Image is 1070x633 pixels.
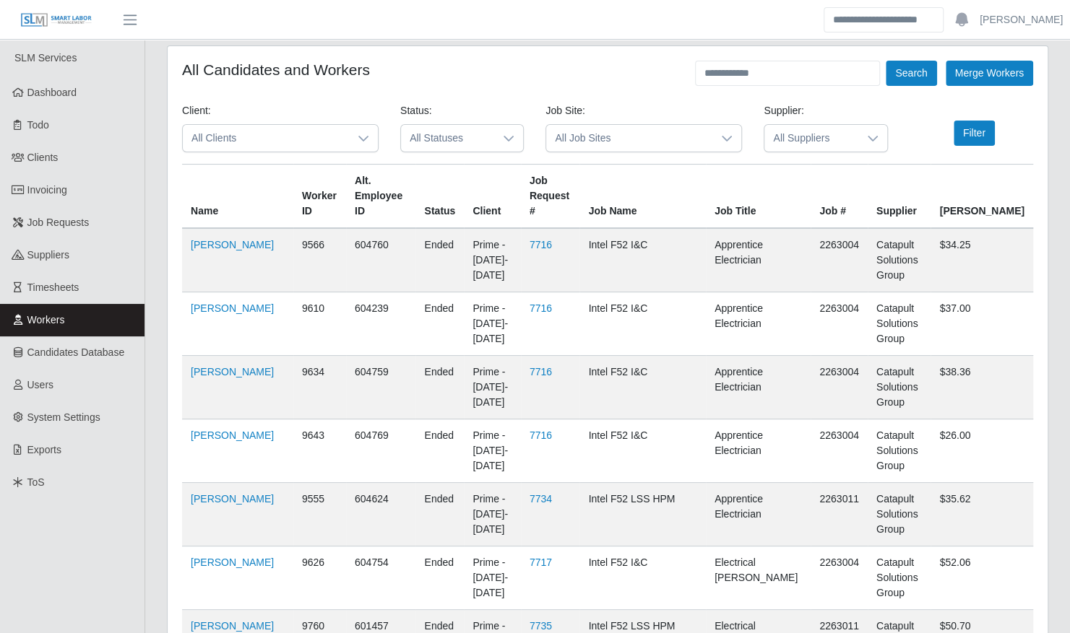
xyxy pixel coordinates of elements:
span: SLM Services [14,52,77,64]
span: Candidates Database [27,346,125,358]
th: Job Title [706,165,811,229]
a: 7734 [530,493,552,505]
td: Prime - [DATE]-[DATE] [464,483,520,546]
th: Client [464,165,520,229]
a: 7735 [530,620,552,632]
a: [PERSON_NAME] [191,556,274,568]
label: Supplier: [764,103,803,118]
th: Status [415,165,464,229]
span: All Job Sites [546,125,712,152]
td: $35.62 [931,483,1033,546]
td: 2263004 [811,356,868,419]
td: Catapult Solutions Group [868,228,931,292]
span: Dashboard [27,87,77,98]
a: [PERSON_NAME] [191,302,274,314]
span: Todo [27,119,49,131]
button: Search [886,61,936,86]
a: [PERSON_NAME] [191,366,274,377]
th: Job # [811,165,868,229]
td: Intel F52 I&C [579,228,705,292]
td: 604624 [346,483,416,546]
th: Supplier [868,165,931,229]
a: 7716 [530,302,552,314]
button: Filter [954,121,995,146]
td: ended [415,419,464,483]
span: Job Requests [27,217,90,228]
td: $34.25 [931,228,1033,292]
td: Apprentice Electrician [706,419,811,483]
span: Timesheets [27,281,79,293]
label: Client: [182,103,211,118]
td: ended [415,483,464,546]
span: Clients [27,152,59,163]
td: 9643 [293,419,346,483]
span: All Clients [183,125,349,152]
td: 9555 [293,483,346,546]
td: Prime - [DATE]-[DATE] [464,546,520,610]
td: Intel F52 LSS HPM [579,483,705,546]
td: $37.00 [931,292,1033,356]
label: Job Site: [545,103,584,118]
td: 2263004 [811,546,868,610]
td: ended [415,356,464,419]
td: Catapult Solutions Group [868,356,931,419]
td: Intel F52 I&C [579,356,705,419]
a: [PERSON_NAME] [191,493,274,505]
a: [PERSON_NAME] [980,12,1063,27]
td: Intel F52 I&C [579,292,705,356]
td: Catapult Solutions Group [868,292,931,356]
th: Name [182,165,293,229]
th: Alt. Employee ID [346,165,416,229]
td: 9634 [293,356,346,419]
td: 2263004 [811,228,868,292]
a: 7717 [530,556,552,568]
td: ended [415,292,464,356]
td: Apprentice Electrician [706,292,811,356]
td: 2263004 [811,292,868,356]
span: All Suppliers [764,125,858,152]
td: Prime - [DATE]-[DATE] [464,292,520,356]
a: [PERSON_NAME] [191,239,274,250]
span: ToS [27,476,45,488]
td: 604769 [346,419,416,483]
td: 2263004 [811,419,868,483]
td: Apprentice Electrician [706,228,811,292]
td: ended [415,228,464,292]
td: Intel F52 I&C [579,419,705,483]
td: ended [415,546,464,610]
td: 604759 [346,356,416,419]
td: $52.06 [931,546,1033,610]
td: Apprentice Electrician [706,483,811,546]
td: Electrical [PERSON_NAME] [706,546,811,610]
span: Invoicing [27,184,67,196]
td: Intel F52 I&C [579,546,705,610]
span: Suppliers [27,249,69,261]
img: SLM Logo [20,12,92,28]
span: Workers [27,314,65,326]
input: Search [824,7,944,32]
td: Prime - [DATE]-[DATE] [464,356,520,419]
a: [PERSON_NAME] [191,429,274,441]
td: Apprentice Electrician [706,356,811,419]
td: $26.00 [931,419,1033,483]
th: [PERSON_NAME] [931,165,1033,229]
span: System Settings [27,411,100,423]
td: 604754 [346,546,416,610]
a: [PERSON_NAME] [191,620,274,632]
td: Prime - [DATE]-[DATE] [464,419,520,483]
th: Job Request # [521,165,580,229]
th: Worker ID [293,165,346,229]
td: $38.36 [931,356,1033,419]
a: 7716 [530,429,552,441]
td: Catapult Solutions Group [868,483,931,546]
td: 604239 [346,292,416,356]
th: Job Name [579,165,705,229]
td: Catapult Solutions Group [868,419,931,483]
span: All Statuses [401,125,494,152]
td: Catapult Solutions Group [868,546,931,610]
h4: All Candidates and Workers [182,61,370,79]
td: 9610 [293,292,346,356]
td: 604760 [346,228,416,292]
a: 7716 [530,366,552,377]
button: Merge Workers [946,61,1033,86]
